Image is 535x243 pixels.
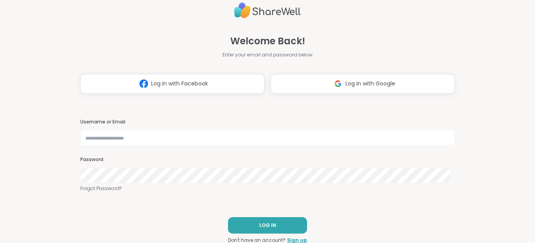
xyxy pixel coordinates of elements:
[151,80,208,88] span: Log in with Facebook
[80,74,264,94] button: Log in with Facebook
[222,51,313,58] span: Enter your email and password below
[345,80,395,88] span: Log in with Google
[228,217,307,234] button: LOG IN
[136,76,151,91] img: ShareWell Logomark
[230,34,305,48] span: Welcome Back!
[271,74,455,94] button: Log in with Google
[331,76,345,91] img: ShareWell Logomark
[80,185,455,192] a: Forgot Password?
[80,119,455,125] h3: Username or Email
[80,156,455,163] h3: Password
[259,222,276,229] span: LOG IN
